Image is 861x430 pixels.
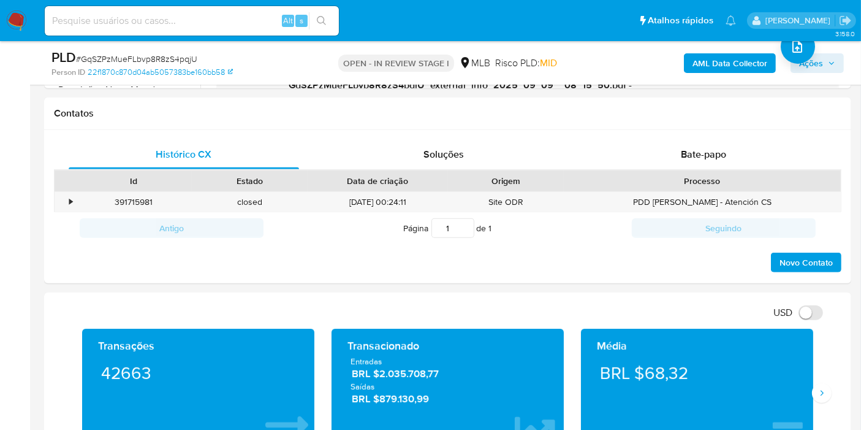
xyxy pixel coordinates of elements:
span: # GqSZPzMueFLbvp8R8zS4pqjU [76,53,197,65]
div: • [69,196,72,208]
span: Novo Contato [779,254,833,271]
button: search-icon [309,12,334,29]
div: Site ODR [448,192,564,212]
div: Origem [457,175,555,187]
div: Id [85,175,183,187]
span: 1 [489,222,492,234]
span: Risco PLD: [495,56,557,70]
div: PDD [PERSON_NAME] - Atención CS [564,192,841,212]
button: Ações [791,53,844,73]
div: [DATE] 00:24:11 [308,192,448,212]
span: s [300,15,303,26]
div: Processo [572,175,832,187]
span: MID [540,56,557,70]
button: Antigo [80,218,264,238]
div: Data de criação [316,175,439,187]
span: Alt [283,15,293,26]
div: closed [192,192,308,212]
p: leticia.merlin@mercadolivre.com [765,15,835,26]
span: Soluções [423,147,464,161]
span: Atalhos rápidos [648,14,713,27]
span: Histórico CX [156,147,212,161]
h1: Contatos [54,107,841,120]
span: Página de [404,218,492,238]
div: MLB [459,56,490,70]
b: Person ID [51,67,85,78]
span: Ações [799,53,823,73]
div: Estado [200,175,299,187]
div: 391715981 [76,192,192,212]
span: 3.158.0 [835,29,855,39]
button: Novo Contato [771,253,841,272]
button: AML Data Collector [684,53,776,73]
a: Notificações [726,15,736,26]
a: 22f1870c870d04ab5057383be160bb58 [88,67,233,78]
p: OPEN - IN REVIEW STAGE I [338,55,454,72]
a: Sair [839,14,852,27]
button: Seguindo [632,218,816,238]
span: Bate-papo [681,147,726,161]
button: upload-file [781,29,815,64]
input: Pesquise usuários ou casos... [45,13,339,29]
b: PLD [51,47,76,67]
b: AML Data Collector [692,53,767,73]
